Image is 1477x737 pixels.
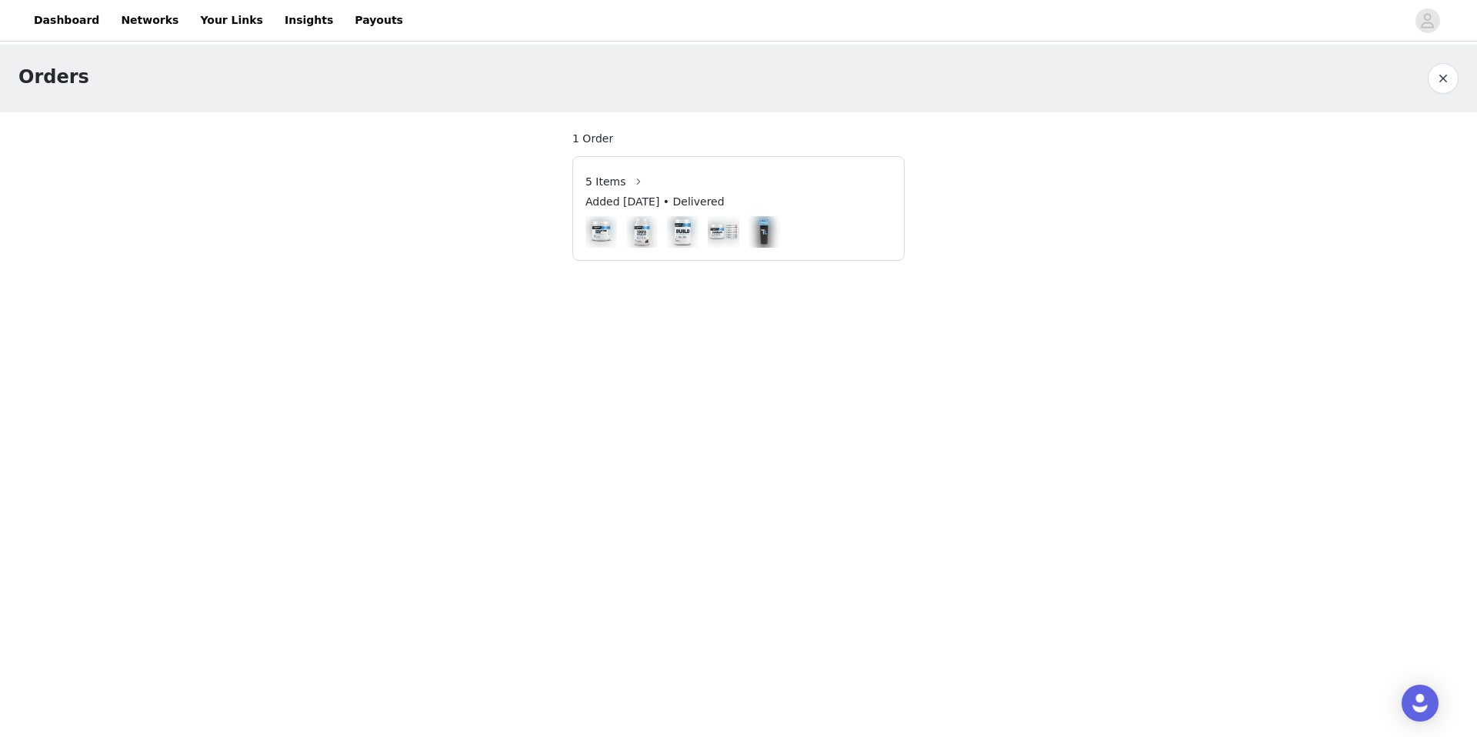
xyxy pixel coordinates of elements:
div: Open Intercom Messenger [1402,685,1439,722]
a: Networks [112,3,188,38]
a: Your Links [191,3,272,38]
a: Dashboard [25,3,108,38]
img: TL Shaker Bottle [754,216,775,248]
img: Build [667,216,698,248]
img: Creatine HMB [585,216,617,248]
a: Insights [275,3,342,38]
h1: Orders [18,63,89,91]
a: Payouts [345,3,412,38]
img: Grass-Fed Whey Protein Isolate [626,216,658,248]
span: 1 Order [572,131,613,147]
img: Image Background Blur [749,212,780,252]
img: Hydrate + Free Sample Pack [708,216,739,248]
span: 5 Items [585,174,626,190]
div: avatar [1420,8,1435,33]
span: Added [DATE] • Delivered [585,194,725,210]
